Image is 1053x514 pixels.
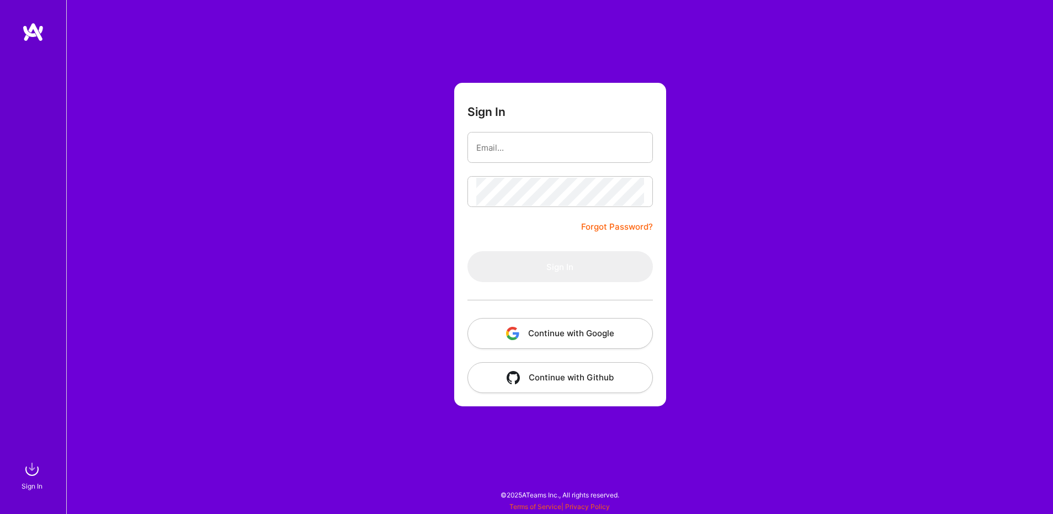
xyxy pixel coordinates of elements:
[509,502,610,511] span: |
[476,134,644,162] input: Email...
[23,458,43,492] a: sign inSign In
[66,481,1053,508] div: © 2025 ATeams Inc., All rights reserved.
[467,318,653,349] button: Continue with Google
[506,327,519,340] img: icon
[581,220,653,234] a: Forgot Password?
[22,480,42,492] div: Sign In
[467,251,653,282] button: Sign In
[565,502,610,511] a: Privacy Policy
[507,371,520,384] img: icon
[467,105,506,119] h3: Sign In
[509,502,561,511] a: Terms of Service
[22,22,44,42] img: logo
[21,458,43,480] img: sign in
[467,362,653,393] button: Continue with Github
